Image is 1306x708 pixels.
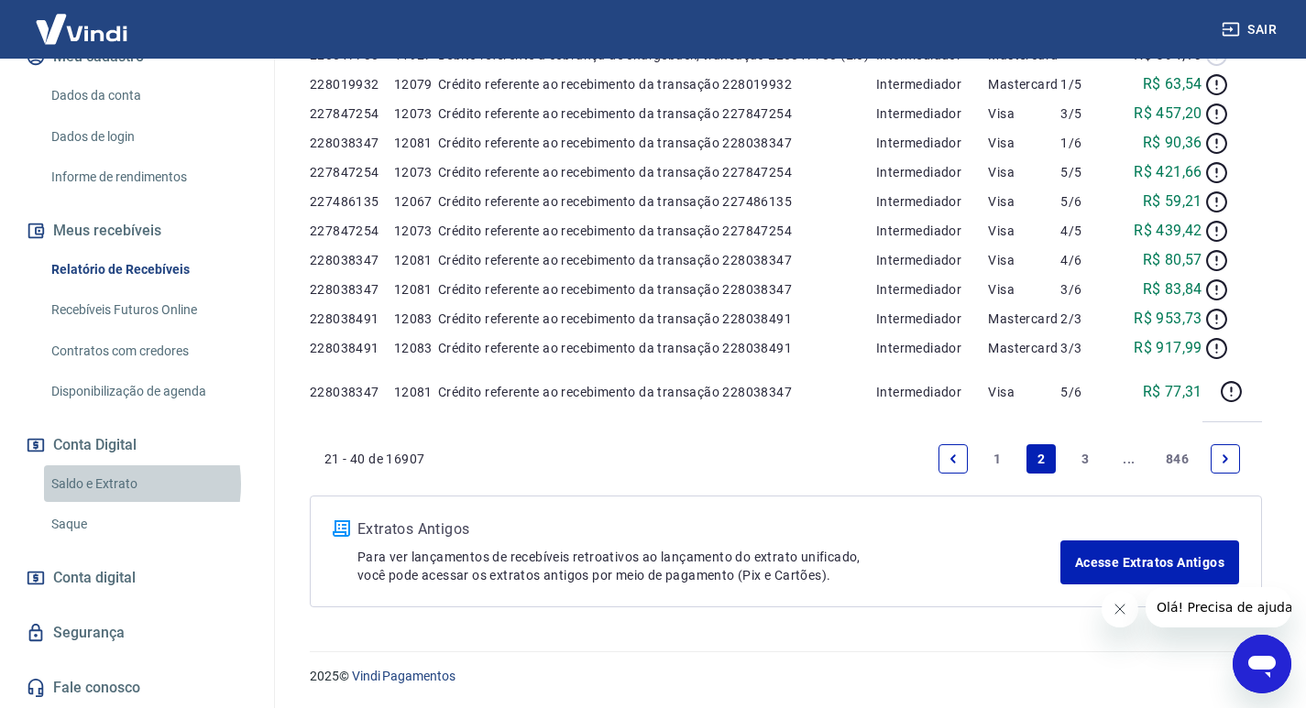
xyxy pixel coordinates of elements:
[324,450,424,468] p: 21 - 40 de 16907
[1134,161,1202,183] p: R$ 421,66
[22,558,252,598] a: Conta digital
[988,339,1060,357] p: Mastercard
[438,339,876,357] p: Crédito referente ao recebimento da transação 228038491
[988,383,1060,401] p: Visa
[310,280,394,299] p: 228038347
[1060,280,1115,299] p: 3/6
[438,134,876,152] p: Crédito referente ao recebimento da transação 228038347
[438,163,876,181] p: Crédito referente ao recebimento da transação 227847254
[394,251,438,269] p: 12081
[876,383,988,401] p: Intermediador
[438,75,876,93] p: Crédito referente ao recebimento da transação 228019932
[1211,444,1240,474] a: Next page
[310,339,394,357] p: 228038491
[988,310,1060,328] p: Mastercard
[876,222,988,240] p: Intermediador
[988,280,1060,299] p: Visa
[394,104,438,123] p: 12073
[1143,381,1202,403] p: R$ 77,31
[876,192,988,211] p: Intermediador
[876,134,988,152] p: Intermediador
[1134,337,1202,359] p: R$ 917,99
[53,565,136,591] span: Conta digital
[438,251,876,269] p: Crédito referente ao recebimento da transação 228038347
[310,192,394,211] p: 227486135
[1143,132,1202,154] p: R$ 90,36
[44,158,252,196] a: Informe de rendimentos
[1218,13,1284,47] button: Sair
[1143,191,1202,212] p: R$ 59,21
[44,118,252,156] a: Dados de login
[44,251,252,289] a: Relatório de Recebíveis
[394,339,438,357] p: 12083
[1143,249,1202,271] p: R$ 80,57
[1143,73,1202,95] p: R$ 63,54
[394,75,438,93] p: 12079
[876,310,988,328] p: Intermediador
[988,192,1060,211] p: Visa
[438,280,876,299] p: Crédito referente ao recebimento da transação 228038347
[1060,310,1115,328] p: 2/3
[438,383,876,401] p: Crédito referente ao recebimento da transação 228038347
[394,383,438,401] p: 12081
[1060,383,1115,401] p: 5/6
[44,291,252,329] a: Recebíveis Futuros Online
[1060,339,1115,357] p: 3/3
[44,506,252,543] a: Saque
[310,251,394,269] p: 228038347
[394,280,438,299] p: 12081
[438,222,876,240] p: Crédito referente ao recebimento da transação 227847254
[876,163,988,181] p: Intermediador
[988,163,1060,181] p: Visa
[44,465,252,503] a: Saldo e Extrato
[22,425,252,465] button: Conta Digital
[438,104,876,123] p: Crédito referente ao recebimento da transação 227847254
[1114,444,1144,474] a: Jump forward
[1060,251,1115,269] p: 4/6
[438,192,876,211] p: Crédito referente ao recebimento da transação 227486135
[938,444,968,474] a: Previous page
[333,520,350,537] img: ícone
[11,13,154,27] span: Olá! Precisa de ajuda?
[876,75,988,93] p: Intermediador
[982,444,1012,474] a: Page 1
[876,251,988,269] p: Intermediador
[1143,278,1202,300] p: R$ 83,84
[1233,635,1291,693] iframe: Botão para abrir a janela de mensagens
[22,668,252,708] a: Fale conosco
[1060,540,1239,584] a: Acesse Extratos Antigos
[394,163,438,181] p: 12073
[394,310,438,328] p: 12083
[22,1,141,57] img: Vindi
[310,383,394,401] p: 228038347
[310,104,394,123] p: 227847254
[988,104,1060,123] p: Visa
[310,163,394,181] p: 227847254
[44,373,252,410] a: Disponibilização de agenda
[1158,444,1196,474] a: Page 846
[357,518,1060,540] p: Extratos Antigos
[310,310,394,328] p: 228038491
[310,134,394,152] p: 228038347
[1134,220,1202,242] p: R$ 439,42
[988,222,1060,240] p: Visa
[1060,163,1115,181] p: 5/5
[438,310,876,328] p: Crédito referente ao recebimento da transação 228038491
[1060,104,1115,123] p: 3/5
[931,437,1247,481] ul: Pagination
[1070,444,1100,474] a: Page 3
[1060,192,1115,211] p: 5/6
[1026,444,1056,474] a: Page 2 is your current page
[394,222,438,240] p: 12073
[988,134,1060,152] p: Visa
[1134,308,1202,330] p: R$ 953,73
[988,75,1060,93] p: Mastercard
[394,134,438,152] p: 12081
[44,332,252,370] a: Contratos com credores
[1060,134,1115,152] p: 1/6
[394,192,438,211] p: 12067
[1146,587,1291,627] iframe: Mensagem da empresa
[22,613,252,653] a: Segurança
[1060,75,1115,93] p: 1/5
[876,339,988,357] p: Intermediador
